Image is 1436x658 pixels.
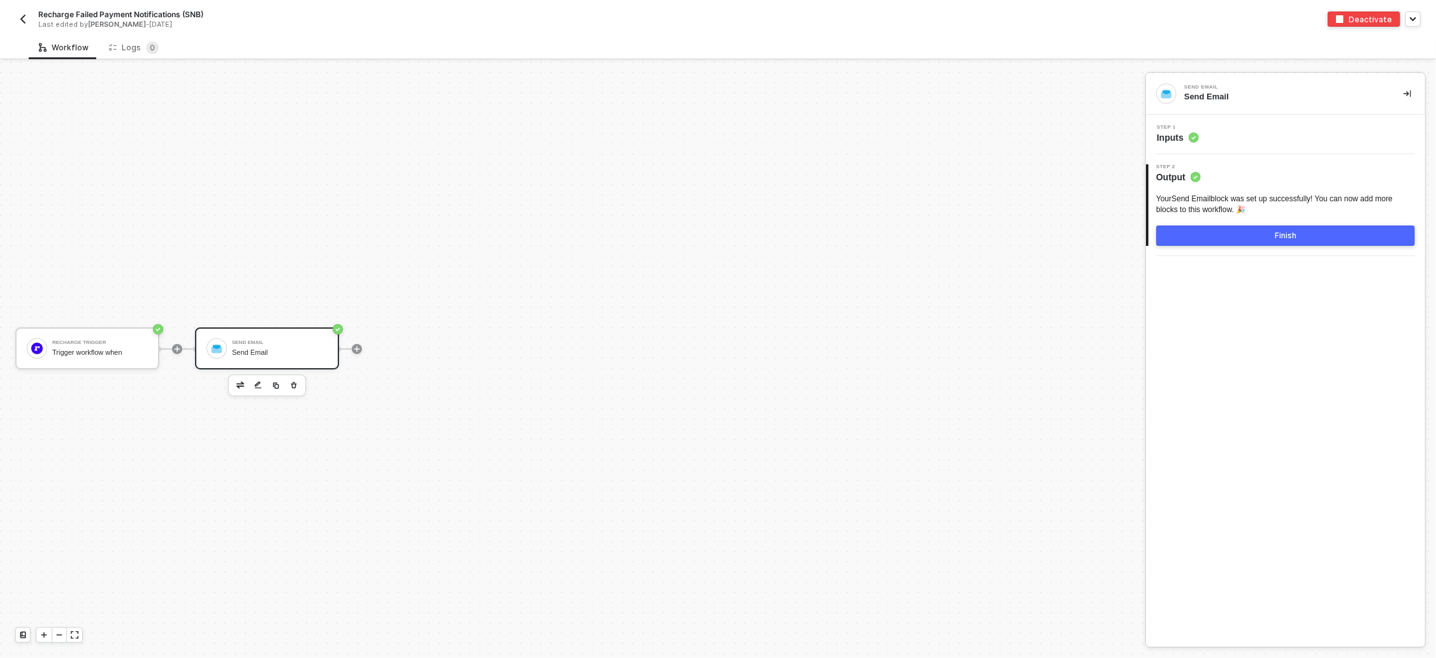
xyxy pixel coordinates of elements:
span: icon-play [40,631,48,639]
button: Finish [1156,225,1415,246]
div: Send Email [1184,91,1383,103]
div: Last edited by - [DATE] [38,20,689,29]
span: icon-success-page [153,324,163,334]
div: Logs [109,41,159,54]
span: icon-collapse-right [1403,90,1411,97]
span: icon-success-page [333,324,343,334]
div: Step 1Inputs [1146,125,1425,144]
span: Recharge Failed Payment Notifications (SNB) [38,9,203,20]
div: Workflow [39,43,89,53]
img: copy-block [272,382,280,389]
img: integration-icon [1161,88,1172,99]
sup: 0 [146,41,159,54]
span: Output [1156,171,1201,183]
div: Finish [1275,231,1296,241]
button: deactivateDeactivate [1328,11,1400,27]
button: edit-cred [233,378,248,393]
span: icon-minus [55,631,63,639]
button: copy-block [268,378,284,393]
img: edit-cred [236,382,244,388]
img: icon [211,343,222,354]
div: Send Email [1184,85,1375,90]
span: Step 1 [1157,125,1199,130]
div: Send Email [232,340,328,345]
img: back [18,14,28,24]
span: Step 2 [1156,164,1201,169]
p: Your Send Email block was set up successfully! You can now add more blocks to this workflow. 🎉 [1156,194,1415,215]
img: icon [31,343,43,354]
button: edit-cred [250,378,266,393]
span: icon-expand [71,631,78,639]
button: back [15,11,31,27]
div: Recharge Trigger [52,340,148,345]
img: deactivate [1336,15,1344,23]
span: [PERSON_NAME] [88,20,146,29]
div: Trigger workflow when [52,348,148,357]
div: Deactivate [1349,14,1392,25]
div: Send Email [232,348,328,357]
span: icon-play [173,345,181,353]
span: icon-play [353,345,361,353]
img: edit-cred [254,381,262,390]
span: Inputs [1157,131,1199,144]
div: Step 2Output YourSend Emailblock was set up successfully! You can now add more blocks to this wor... [1146,164,1425,246]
